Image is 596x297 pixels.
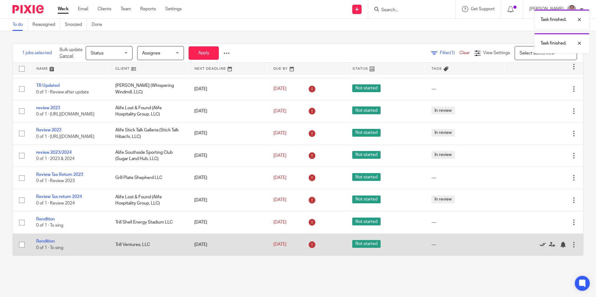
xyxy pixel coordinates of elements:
[36,172,83,177] a: Review Tax Return 2023
[188,167,267,189] td: [DATE]
[352,173,381,181] span: Not started
[36,195,82,199] a: Review Tax return 2024
[188,144,267,167] td: [DATE]
[60,54,73,58] a: Cancel
[188,122,267,144] td: [DATE]
[188,78,267,100] td: [DATE]
[541,40,566,46] p: Task finished.
[109,233,188,256] td: Trill Ventures, LLC
[109,211,188,233] td: Trill Shell Energy Stadium LLC
[36,134,94,139] span: 0 of 1 · [URL][DOMAIN_NAME]
[36,83,60,88] a: TR Updated
[36,150,72,155] a: review 2023/2024
[140,6,156,12] a: Reports
[352,240,381,248] span: Not started
[273,153,286,158] span: [DATE]
[165,6,182,12] a: Settings
[431,86,498,92] div: ---
[352,106,381,114] span: Not started
[109,167,188,189] td: Gr8 Plate Shepherd LLC
[36,157,74,161] span: 0 of 1 · 2023 & 2024
[541,16,566,23] p: Task finished.
[273,243,286,247] span: [DATE]
[431,67,442,70] span: Tags
[109,189,188,211] td: Alife Lost & Found (Alife Hospitality Group, LLC)
[109,100,188,122] td: Alife Lost & Found (Alife Hospitality Group, LLC)
[520,51,555,55] span: Select saved view
[109,78,188,100] td: [PERSON_NAME] (Whispering Windmill, LLC)
[36,90,89,94] span: 0 of 1 · Review after update
[92,19,107,31] a: Done
[36,201,75,205] span: 0 of 1 · Review 2024
[32,19,60,31] a: Reassigned
[431,106,455,114] span: In review
[78,6,88,12] a: Email
[431,219,498,225] div: ---
[352,151,381,159] span: Not started
[109,144,188,167] td: Alife Southside Sporting Club (Sugar Land Hub, LLC)
[109,122,188,144] td: Alife Stick Talk Galleria (Stick Talk Hibachi, LLC)
[352,196,381,203] span: Not started
[352,84,381,92] span: Not started
[273,131,286,135] span: [DATE]
[142,51,160,55] span: Assignee
[91,51,103,55] span: Status
[273,198,286,202] span: [DATE]
[273,87,286,91] span: [DATE]
[36,246,63,250] span: 0 of 1 · To sing
[36,106,60,110] a: review 2023
[431,196,455,203] span: In review
[189,46,219,60] button: Apply
[188,233,267,256] td: [DATE]
[12,5,44,13] img: Pixie
[36,223,63,228] span: 0 of 1 · To sing
[431,151,455,159] span: In review
[65,19,87,31] a: Snoozed
[36,179,75,183] span: 0 of 1 · Review 2023
[36,128,61,132] a: Review 2023
[36,239,55,243] a: Rendition
[188,100,267,122] td: [DATE]
[431,175,498,181] div: ---
[540,242,549,248] a: Mark as done
[98,6,111,12] a: Clients
[36,217,55,221] a: Rendition
[188,189,267,211] td: [DATE]
[121,6,131,12] a: Team
[273,220,286,224] span: [DATE]
[431,129,455,137] span: In review
[58,6,69,12] a: Work
[12,19,28,31] a: To do
[352,218,381,225] span: Not started
[60,47,83,59] p: Bulk update
[431,242,498,248] div: ---
[22,50,52,56] span: 1 jobs selected
[567,4,577,14] img: thumbnail_IMG_0720.jpg
[273,176,286,180] span: [DATE]
[36,112,94,116] span: 0 of 1 · [URL][DOMAIN_NAME]
[273,109,286,113] span: [DATE]
[188,211,267,233] td: [DATE]
[352,129,381,137] span: Not started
